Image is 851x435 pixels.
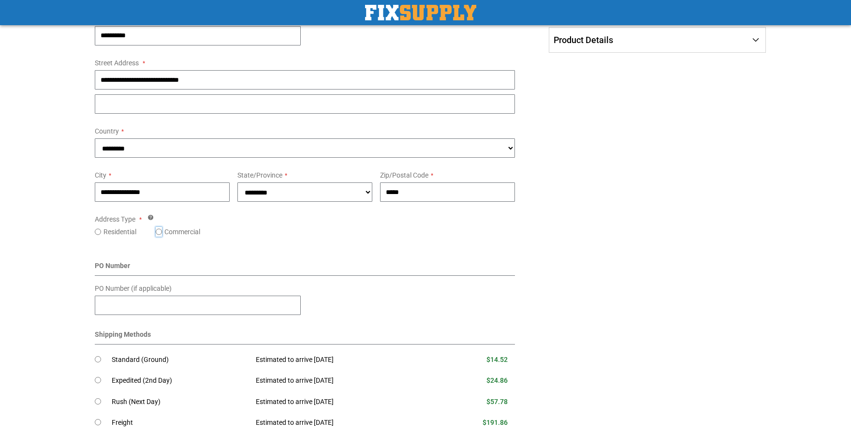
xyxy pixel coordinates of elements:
a: store logo [365,5,476,20]
div: PO Number [95,261,515,276]
td: Expedited (2nd Day) [112,370,249,391]
td: Estimated to arrive [DATE] [249,349,435,371]
td: Rush (Next Day) [112,391,249,413]
img: Fix Industrial Supply [365,5,476,20]
td: Estimated to arrive [DATE] [249,391,435,413]
td: Standard (Ground) [112,349,249,371]
span: Zip/Postal Code [380,171,428,179]
span: $191.86 [483,419,508,426]
td: Estimated to arrive [DATE] [249,412,435,434]
td: Estimated to arrive [DATE] [249,370,435,391]
span: Address Type [95,215,135,223]
span: $14.52 [486,356,508,363]
span: Product Details [554,35,613,45]
span: Street Address [95,59,139,67]
span: State/Province [237,171,282,179]
div: Shipping Methods [95,330,515,345]
label: Commercial [164,227,200,237]
span: Country [95,127,119,135]
span: $24.86 [486,376,508,384]
td: Freight [112,412,249,434]
label: Residential [103,227,136,237]
span: $57.78 [486,398,508,405]
span: City [95,171,106,179]
span: PO Number (if applicable) [95,285,172,292]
